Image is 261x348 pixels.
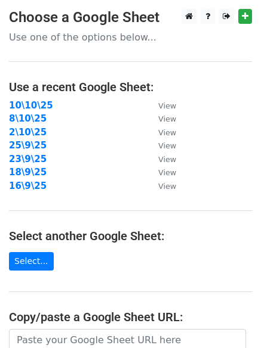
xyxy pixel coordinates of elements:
a: View [146,167,176,178]
a: View [146,100,176,111]
iframe: Chat Widget [201,291,261,348]
a: 2\10\25 [9,127,47,138]
h4: Select another Google Sheet: [9,229,252,243]
h4: Copy/paste a Google Sheet URL: [9,310,252,324]
a: 23\9\25 [9,154,47,164]
a: 8\10\25 [9,113,47,124]
small: View [158,168,176,177]
a: 25\9\25 [9,140,47,151]
a: View [146,127,176,138]
a: View [146,140,176,151]
h4: Use a recent Google Sheet: [9,80,252,94]
a: View [146,181,176,191]
a: 16\9\25 [9,181,47,191]
h3: Choose a Google Sheet [9,9,252,26]
a: View [146,113,176,124]
small: View [158,101,176,110]
small: View [158,155,176,164]
a: View [146,154,176,164]
a: 18\9\25 [9,167,47,178]
a: Select... [9,252,54,271]
small: View [158,114,176,123]
a: 10\10\25 [9,100,53,111]
small: View [158,128,176,137]
small: View [158,182,176,191]
small: View [158,141,176,150]
p: Use one of the options below... [9,31,252,44]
